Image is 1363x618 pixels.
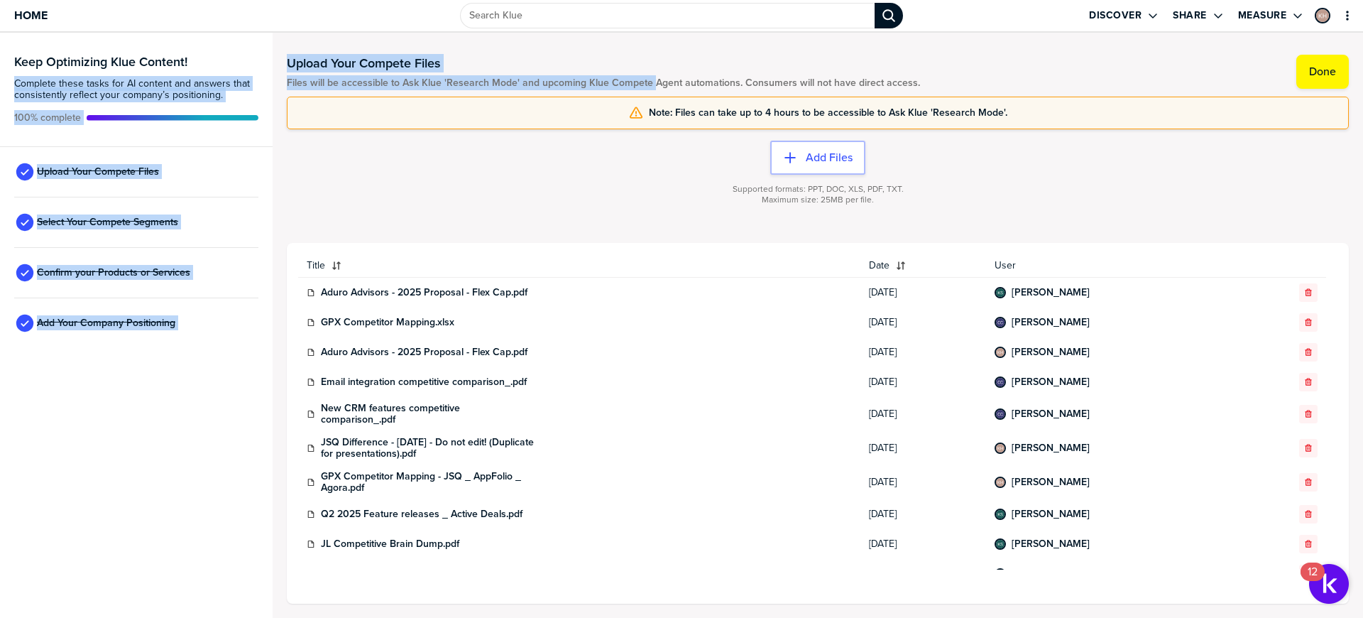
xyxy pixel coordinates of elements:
[996,318,1005,327] img: f8b899a5422ce34cd7a6a04bc73fdae8-sml.png
[875,3,903,28] div: Search Klue
[649,107,1007,119] span: Note: Files can take up to 4 hours to be accessible to Ask Klue 'Research Mode'.
[1308,572,1318,590] div: 12
[37,166,159,178] span: Upload Your Compete Files
[770,141,865,175] button: Add Files
[996,378,1005,386] img: f8b899a5422ce34cd7a6a04bc73fdae8-sml.png
[14,112,81,124] span: Active
[733,184,904,195] span: Supported formats: PPT, DOC, XLS, PDF, TXT.
[1316,9,1329,22] img: 6823b1dda9b1d5ac759864e5057e3ea8-sml.png
[321,347,527,358] a: Aduro Advisors - 2025 Proposal - Flex Cap.pdf
[298,254,860,277] button: Title
[307,260,325,271] span: Title
[321,471,534,494] a: GPX Competitor Mapping - JSQ _ AppFolio _ Agora.pdf
[869,477,978,488] span: [DATE]
[806,151,853,165] label: Add Files
[762,195,874,205] span: Maximum size: 25MB per file.
[37,217,178,228] span: Select Your Compete Segments
[995,317,1006,328] div: Caroline Colwell
[1089,9,1142,22] label: Discover
[869,509,978,520] span: [DATE]
[321,403,534,425] a: New CRM features competitive comparison_.pdf
[14,55,258,68] h3: Keep Optimizing Klue Content!
[995,568,1006,580] div: Kristine Stewart
[321,568,401,580] a: jsq positioning.pdf
[321,538,459,550] a: JL Competitive Brain Dump.pdf
[995,477,1006,488] div: Kevan Harris
[995,260,1236,271] span: User
[14,78,258,101] span: Complete these tasks for AI content and answers that consistently reflect your company’s position...
[460,3,875,28] input: Search Klue
[869,287,978,298] span: [DATE]
[995,408,1006,420] div: Caroline Colwell
[1315,8,1330,23] div: Kevan Harris
[1296,55,1349,89] button: Done
[995,347,1006,358] div: Kevan Harris
[1238,9,1287,22] label: Measure
[995,376,1006,388] div: Caroline Colwell
[1012,443,1090,454] a: [PERSON_NAME]
[1012,347,1090,358] a: [PERSON_NAME]
[995,538,1006,550] div: Kristine Stewart
[995,443,1006,454] div: Kevan Harris
[1012,376,1090,388] a: [PERSON_NAME]
[996,478,1005,487] img: 6823b1dda9b1d5ac759864e5057e3ea8-sml.png
[321,437,534,460] a: JSQ Difference - [DATE] - Do not edit! (Duplicate for presentations).pdf
[1309,564,1349,604] button: Open Resource Center, 12 new notifications
[1313,6,1332,25] a: Edit Profile
[869,260,889,271] span: Date
[869,408,978,420] span: [DATE]
[321,287,527,298] a: Aduro Advisors - 2025 Proposal - Flex Cap.pdf
[321,317,454,328] a: GPX Competitor Mapping.xlsx
[869,568,978,580] span: [DATE]
[1012,538,1090,550] a: [PERSON_NAME]
[869,317,978,328] span: [DATE]
[869,443,978,454] span: [DATE]
[287,55,920,72] h1: Upload Your Compete Files
[996,444,1005,452] img: 6823b1dda9b1d5ac759864e5057e3ea8-sml.png
[1012,408,1090,420] a: [PERSON_NAME]
[321,376,527,388] a: Email integration competitive comparison_.pdf
[1012,287,1090,298] a: [PERSON_NAME]
[996,410,1005,418] img: f8b899a5422ce34cd7a6a04bc73fdae8-sml.png
[321,509,522,520] a: Q2 2025 Feature releases _ Active Deals.pdf
[995,509,1006,520] div: Kristine Stewart
[1012,568,1090,580] a: [PERSON_NAME]
[1173,9,1207,22] label: Share
[995,287,1006,298] div: Kristine Stewart
[1012,477,1090,488] a: [PERSON_NAME]
[14,9,48,21] span: Home
[869,376,978,388] span: [DATE]
[996,510,1005,519] img: f1a6b370b2ae9a55740d8b08b52e0c16-sml.png
[1012,317,1090,328] a: [PERSON_NAME]
[1309,65,1336,79] label: Done
[869,347,978,358] span: [DATE]
[996,540,1005,548] img: f1a6b370b2ae9a55740d8b08b52e0c16-sml.png
[996,348,1005,357] img: 6823b1dda9b1d5ac759864e5057e3ea8-sml.png
[37,318,175,329] span: Add Your Company Positioning
[996,288,1005,297] img: f1a6b370b2ae9a55740d8b08b52e0c16-sml.png
[869,538,978,550] span: [DATE]
[860,254,986,277] button: Date
[1012,509,1090,520] a: [PERSON_NAME]
[287,77,920,89] span: Files will be accessible to Ask Klue 'Research Mode' and upcoming Klue Compete Agent automations....
[37,267,190,278] span: Confirm your Products or Services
